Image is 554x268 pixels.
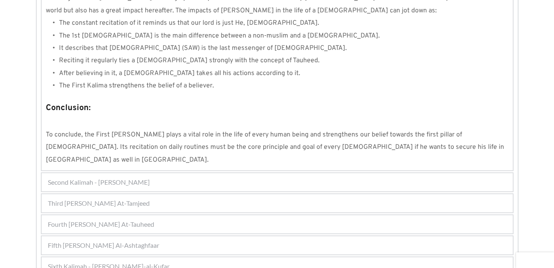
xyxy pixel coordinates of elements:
span: Second Kalimah - [PERSON_NAME] [48,177,150,187]
span: To conclude, the First [PERSON_NAME] plays a vital role in the life of every human being and stre... [46,131,506,164]
span: It describes that [DEMOGRAPHIC_DATA] (SAW) is the last messenger of [DEMOGRAPHIC_DATA]. [59,44,347,52]
span: The 1st [DEMOGRAPHIC_DATA] is the main difference between a non-muslim and a [DEMOGRAPHIC_DATA]. [59,32,380,40]
span: Fifth [PERSON_NAME] Al-Ashtaghfaar [48,240,159,250]
span: After believing in it, a [DEMOGRAPHIC_DATA] takes all his actions according to it. [59,69,300,78]
span: Fourth [PERSON_NAME] At-Tauheed [48,219,154,229]
span: Reciting it regularly ties a [DEMOGRAPHIC_DATA] strongly with the concept of Tauheed. [59,56,320,65]
span: Third [PERSON_NAME] At-Tamjeed [48,198,150,208]
span: The First Kalima strengthens the belief of a believer. [59,82,214,90]
strong: Conclusion: [46,103,91,113]
div: TrustedSite Certified [516,252,554,268]
span: The constant recitation of it reminds us that our lord is just He, [DEMOGRAPHIC_DATA]. [59,19,319,27]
